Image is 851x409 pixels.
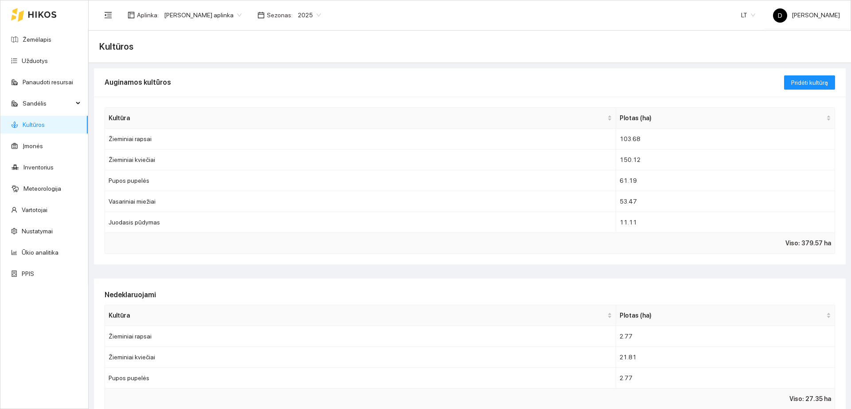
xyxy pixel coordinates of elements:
td: 2.77 [616,326,835,347]
span: Plotas (ha) [620,113,824,123]
td: 61.19 [616,170,835,191]
span: Viso: 379.57 ha [785,238,831,248]
span: LT [741,8,755,22]
td: 2.77 [616,368,835,389]
td: 150.12 [616,149,835,170]
td: Pupos pupelės [105,368,616,389]
span: Pridėti kultūrą [791,78,828,87]
td: 21.81 [616,347,835,368]
a: Žemėlapis [23,36,51,43]
span: layout [128,12,135,19]
span: calendar [258,12,265,19]
a: Įmonės [23,142,43,149]
span: D [778,8,782,23]
a: Nustatymai [22,228,53,235]
td: Žieminiai rapsai [105,326,616,347]
span: Aplinka : [137,10,159,20]
a: Užduotys [22,57,48,64]
td: Žieminiai kviečiai [105,347,616,368]
th: this column's title is Plotas (ha),this column is sortable [616,305,835,326]
span: 2025 [298,8,321,22]
td: Pupos pupelės [105,170,616,191]
span: Kultūra [109,113,605,123]
th: this column's title is Kultūra,this column is sortable [105,305,616,326]
a: Vartotojai [22,206,47,213]
span: menu-fold [104,11,112,19]
a: Meteorologija [23,185,61,192]
button: Pridėti kultūrą [784,75,835,90]
div: Auginamos kultūros [105,70,784,95]
span: Kultūros [99,39,133,54]
td: 11.11 [616,212,835,233]
td: 53.47 [616,191,835,212]
span: Viso: 27.35 ha [789,394,831,404]
th: this column's title is Plotas (ha),this column is sortable [616,108,835,129]
td: Juodasis pūdymas [105,212,616,233]
span: Sandėlis [23,94,73,112]
span: [PERSON_NAME] [773,12,840,19]
a: PPIS [22,270,34,277]
a: Ūkio analitika [22,249,59,256]
td: Vasariniai miežiai [105,191,616,212]
td: Žieminiai rapsai [105,129,616,149]
span: Donato Grakausko aplinka [164,8,242,22]
button: menu-fold [99,6,117,24]
td: 103.68 [616,129,835,149]
th: this column's title is Kultūra,this column is sortable [105,108,616,129]
a: Panaudoti resursai [23,79,73,86]
span: Kultūra [109,311,605,320]
span: Plotas (ha) [620,311,824,320]
a: Kultūros [23,121,45,128]
span: Sezonas : [267,10,293,20]
td: Žieminiai kviečiai [105,149,616,170]
a: Inventorius [23,164,54,171]
h2: Nedeklaruojami [105,289,835,300]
